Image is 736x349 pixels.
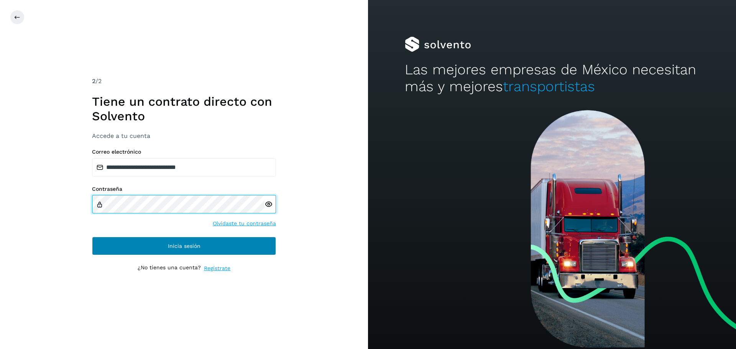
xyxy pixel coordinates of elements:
[92,77,95,85] span: 2
[405,61,699,95] h2: Las mejores empresas de México necesitan más y mejores
[92,77,276,86] div: /2
[503,78,595,95] span: transportistas
[92,149,276,155] label: Correo electrónico
[213,220,276,228] a: Olvidaste tu contraseña
[92,94,276,124] h1: Tiene un contrato directo con Solvento
[204,264,230,272] a: Regístrate
[92,186,276,192] label: Contraseña
[92,237,276,255] button: Inicia sesión
[138,264,201,272] p: ¿No tienes una cuenta?
[92,132,276,139] h3: Accede a tu cuenta
[168,243,200,249] span: Inicia sesión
